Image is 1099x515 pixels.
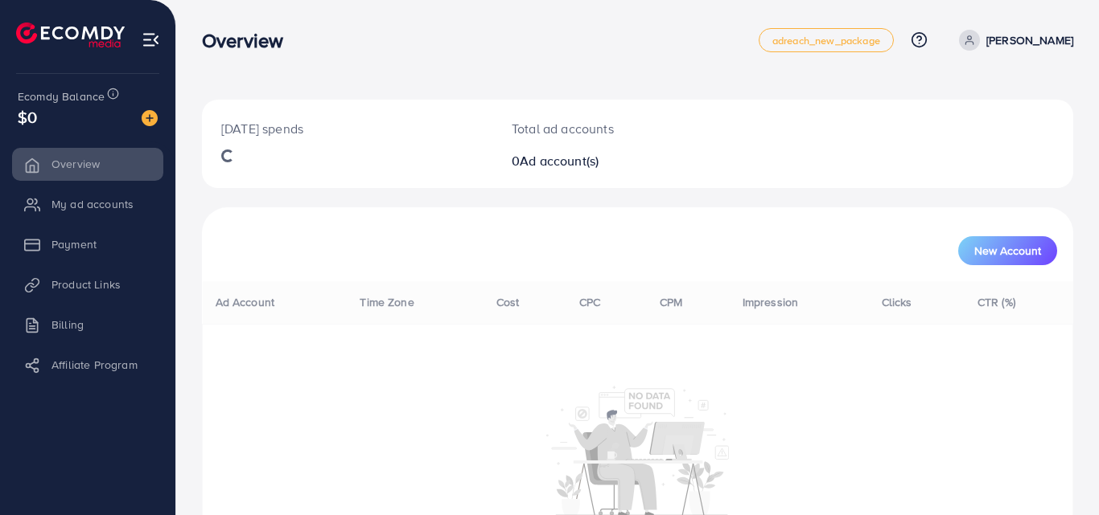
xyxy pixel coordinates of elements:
[958,236,1057,265] button: New Account
[202,29,296,52] h3: Overview
[772,35,880,46] span: adreach_new_package
[18,88,105,104] span: Ecomdy Balance
[221,119,473,138] p: [DATE] spends
[16,22,125,47] img: logo
[986,31,1073,50] p: [PERSON_NAME]
[520,152,599,170] span: Ad account(s)
[953,30,1073,51] a: [PERSON_NAME]
[142,110,158,126] img: image
[18,105,37,129] span: $0
[142,31,160,49] img: menu
[974,245,1041,256] span: New Account
[512,119,691,138] p: Total ad accounts
[512,153,691,169] h2: 0
[759,28,894,52] a: adreach_new_package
